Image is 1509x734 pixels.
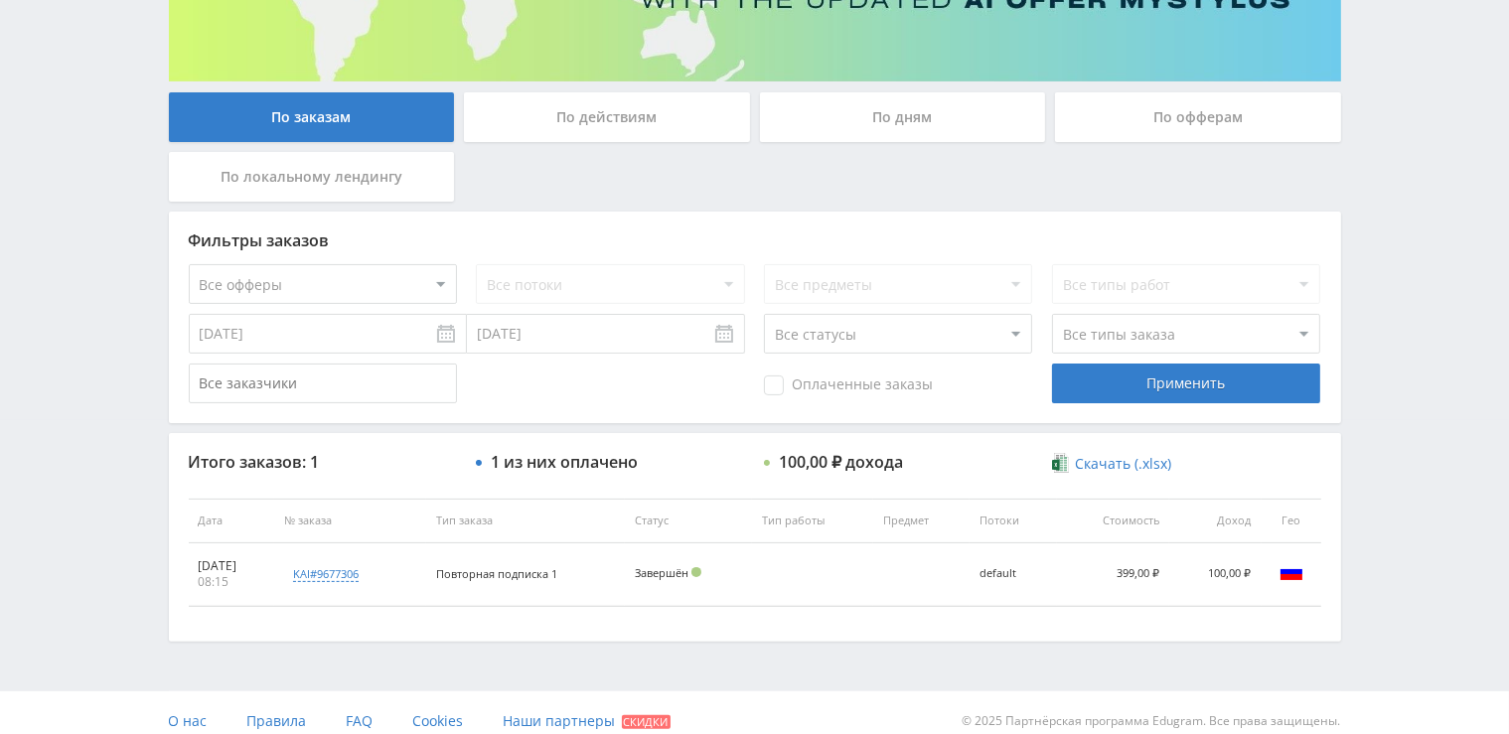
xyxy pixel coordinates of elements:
[1052,454,1171,474] a: Скачать (.xlsx)
[189,499,275,543] th: Дата
[347,711,374,730] span: FAQ
[169,711,208,730] span: О нас
[189,453,457,471] div: Итого заказов: 1
[413,711,464,730] span: Cookies
[274,499,426,543] th: № заказа
[622,715,671,729] span: Скидки
[1055,92,1341,142] div: По офферам
[970,499,1057,543] th: Потоки
[464,92,750,142] div: По действиям
[625,499,752,543] th: Статус
[1052,453,1069,473] img: xlsx
[635,565,688,580] span: Завершён
[764,375,933,395] span: Оплаченные заказы
[426,499,625,543] th: Тип заказа
[491,453,638,471] div: 1 из них оплачено
[247,711,307,730] span: Правила
[199,558,265,574] div: [DATE]
[1262,499,1321,543] th: Гео
[1057,543,1169,606] td: 399,00 ₽
[436,566,557,581] span: Повторная подписка 1
[779,453,903,471] div: 100,00 ₽ дохода
[760,92,1046,142] div: По дням
[1052,364,1320,403] div: Применить
[169,92,455,142] div: По заказам
[752,499,873,543] th: Тип работы
[199,574,265,590] div: 08:15
[1169,543,1262,606] td: 100,00 ₽
[1169,499,1262,543] th: Доход
[1280,560,1303,584] img: rus.png
[189,231,1321,249] div: Фильтры заказов
[293,566,359,582] div: kai#9677306
[504,711,616,730] span: Наши партнеры
[1057,499,1169,543] th: Стоимость
[169,152,455,202] div: По локальному лендингу
[691,567,701,577] span: Подтвержден
[189,364,457,403] input: Все заказчики
[873,499,970,543] th: Предмет
[1075,456,1171,472] span: Скачать (.xlsx)
[980,567,1047,580] div: default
